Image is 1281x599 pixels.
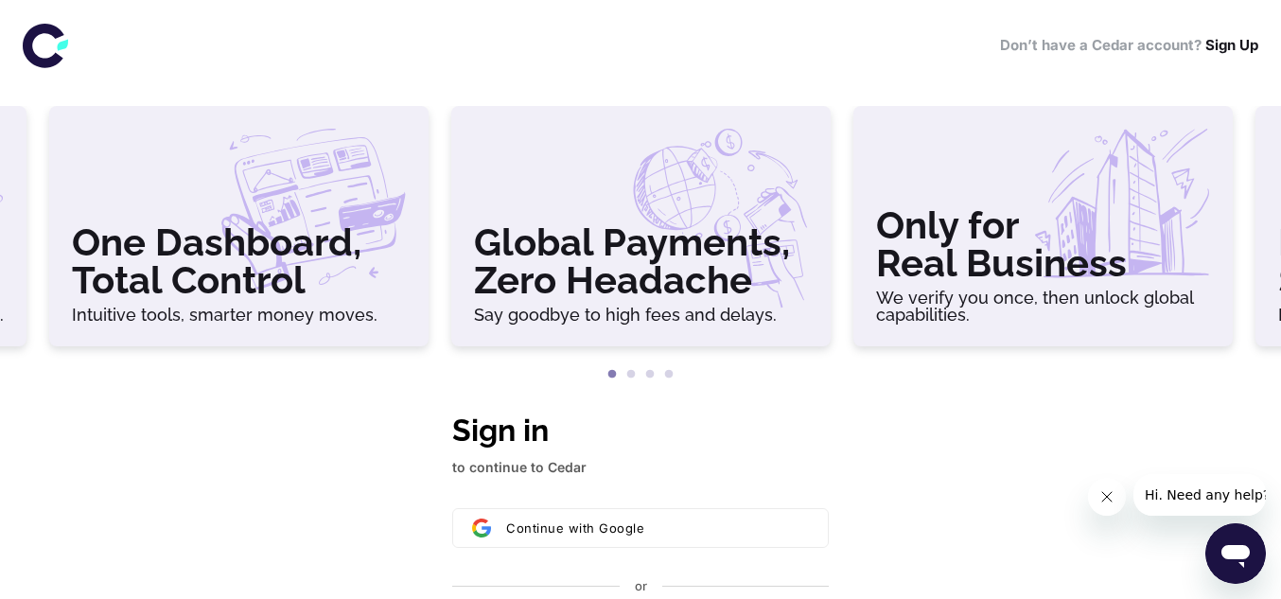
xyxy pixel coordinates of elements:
a: Sign Up [1205,36,1258,54]
h6: Intuitive tools, smarter money moves. [72,307,406,324]
button: 4 [659,365,678,384]
h6: Don’t have a Cedar account? [1000,35,1258,57]
span: Continue with Google [506,520,644,536]
button: 3 [640,365,659,384]
p: to continue to Cedar [452,457,829,478]
h3: Global Payments, Zero Headache [474,223,808,299]
iframe: Close message [1088,478,1126,516]
span: Hi. Need any help? [11,13,136,28]
iframe: Message from company [1133,474,1266,516]
iframe: Button to launch messaging window [1205,523,1266,584]
h1: Sign in [452,408,829,453]
button: Sign in with GoogleContinue with Google [452,508,829,548]
p: or [635,578,647,595]
img: Sign in with Google [472,519,491,537]
h6: Say goodbye to high fees and delays. [474,307,808,324]
h3: One Dashboard, Total Control [72,223,406,299]
button: 1 [603,365,622,384]
h6: We verify you once, then unlock global capabilities. [876,290,1210,324]
h3: Only for Real Business [876,206,1210,282]
button: 2 [622,365,640,384]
